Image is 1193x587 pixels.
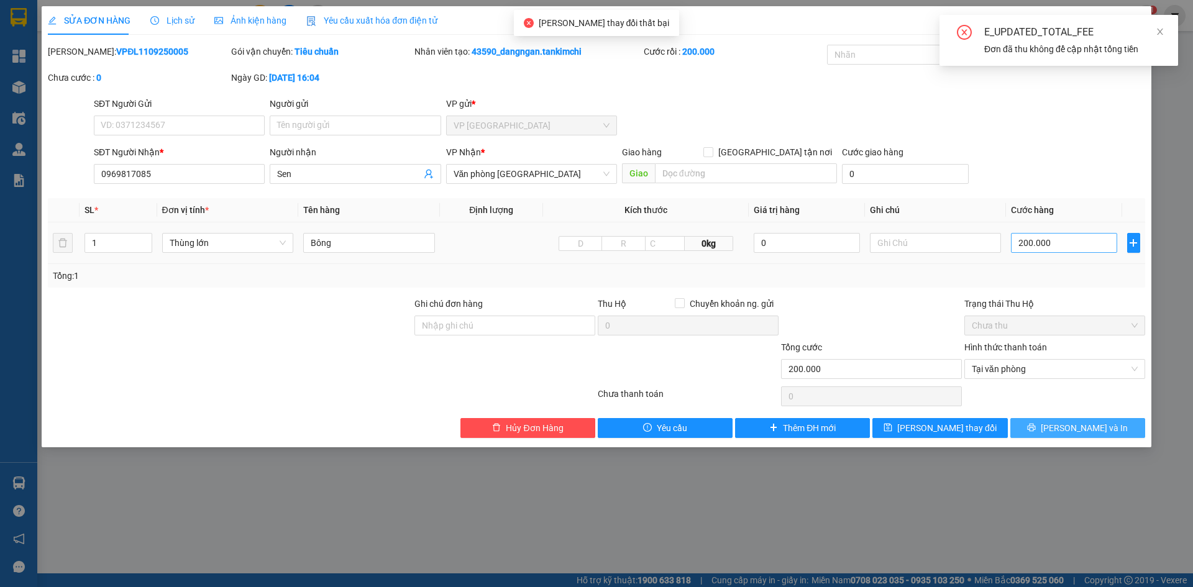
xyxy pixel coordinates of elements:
span: Chuyển khoản ng. gửi [685,297,779,311]
input: D [559,236,603,251]
label: Hình thức thanh toán [964,342,1047,352]
span: exclamation-circle [643,423,652,433]
b: 200.000 [682,47,715,57]
input: Ghi Chú [870,233,1002,253]
span: VP Đà Lạt [454,116,610,135]
span: clock-circle [150,16,159,25]
button: delete [53,233,73,253]
button: printer[PERSON_NAME] và In [1010,418,1145,438]
input: Cước giao hàng [842,164,969,184]
span: Hủy Đơn Hàng [506,421,563,435]
div: Đơn đã thu không để cập nhật tổng tiền [984,42,1163,56]
span: plus [769,423,778,433]
div: E_UPDATED_TOTAL_FEE [984,25,1163,40]
label: Cước giao hàng [842,147,903,157]
span: Kích thước [624,205,667,215]
b: [DATE] 16:04 [269,73,319,83]
div: Cước rồi : [644,45,825,58]
b: 0 [96,73,101,83]
input: Ghi chú đơn hàng [414,316,595,335]
button: exclamation-circleYêu cầu [598,418,733,438]
span: Ảnh kiện hàng [214,16,286,25]
div: Gói vận chuyển: [231,45,412,58]
span: [PERSON_NAME] và In [1041,421,1128,435]
span: Giao hàng [622,147,662,157]
span: close-circle [524,18,534,28]
span: SL [85,205,94,215]
div: Người nhận [270,145,441,159]
div: Chưa cước : [48,71,229,84]
div: Nhân viên tạo: [414,45,641,58]
span: Yêu cầu [657,421,687,435]
button: plus [1127,233,1140,253]
div: SĐT Người Nhận [94,145,265,159]
span: edit [48,16,57,25]
input: VD: Bàn, Ghế [303,233,435,253]
span: SỬA ĐƠN HÀNG [48,16,130,25]
span: Tổng cước [781,342,822,352]
span: 0kg [685,236,733,251]
span: close [1156,27,1164,36]
span: Lịch sử [150,16,194,25]
span: Giá trị hàng [754,205,800,215]
span: plus [1128,238,1140,248]
label: Ghi chú đơn hàng [414,299,483,309]
div: [PERSON_NAME]: [48,45,229,58]
div: SĐT Người Gửi [94,97,265,111]
button: deleteHủy Đơn Hàng [460,418,595,438]
input: R [601,236,646,251]
span: Thùng lớn [170,234,286,252]
span: close-circle [957,25,972,42]
button: save[PERSON_NAME] thay đổi [872,418,1007,438]
span: VP Nhận [446,147,481,157]
span: printer [1027,423,1036,433]
span: Định lượng [469,205,513,215]
span: [GEOGRAPHIC_DATA] tận nơi [713,145,837,159]
b: 43590_dangngan.tankimchi [472,47,582,57]
span: Chưa thu [972,316,1138,335]
span: [PERSON_NAME] thay đổi thất bại [539,18,670,28]
span: Yêu cầu xuất hóa đơn điện tử [306,16,437,25]
button: Close [1117,6,1151,41]
span: Thêm ĐH mới [783,421,836,435]
span: Thu Hộ [598,299,626,309]
div: VP gửi [446,97,617,111]
div: Tổng: 1 [53,269,460,283]
div: Ngày GD: [231,71,412,84]
th: Ghi chú [865,198,1007,222]
span: delete [492,423,501,433]
div: Chưa thanh toán [596,387,780,409]
img: icon [306,16,316,26]
span: Tại văn phòng [972,360,1138,378]
span: user-add [424,169,434,179]
button: plusThêm ĐH mới [735,418,870,438]
span: Đơn vị tính [162,205,209,215]
div: Trạng thái Thu Hộ [964,297,1145,311]
div: Người gửi [270,97,441,111]
span: picture [214,16,223,25]
span: Giao [622,163,655,183]
span: [PERSON_NAME] thay đổi [897,421,997,435]
span: Cước hàng [1011,205,1054,215]
span: Văn phòng Đà Nẵng [454,165,610,183]
b: VPĐL1109250005 [116,47,188,57]
span: save [884,423,892,433]
span: Tên hàng [303,205,340,215]
input: C [645,236,685,251]
input: Dọc đường [655,163,837,183]
b: Tiêu chuẩn [295,47,339,57]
